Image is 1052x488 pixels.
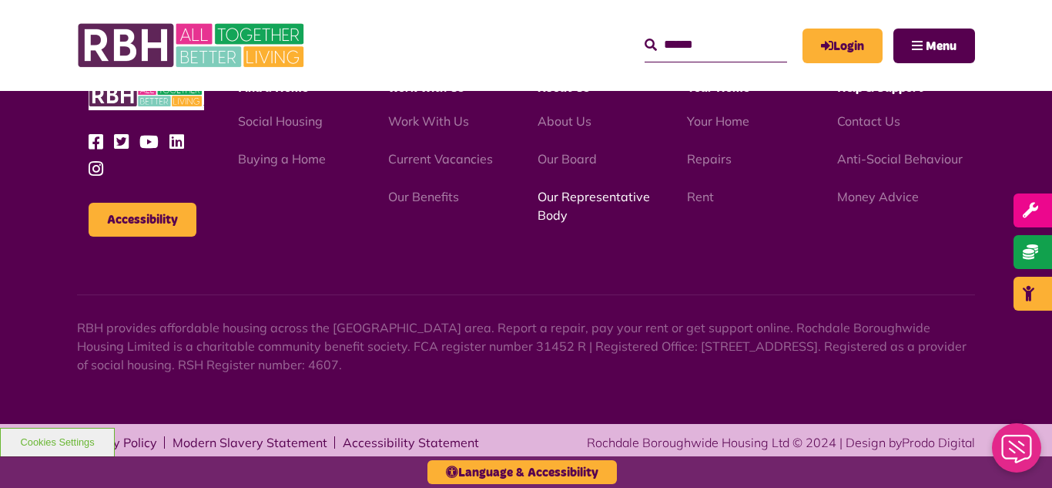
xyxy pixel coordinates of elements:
a: Prodo Digital - open in a new tab [902,435,975,450]
a: Our Benefits [388,189,459,204]
a: MyRBH [802,29,883,63]
a: Repairs [687,151,732,167]
a: Buying a Home [238,151,326,167]
p: RBH provides affordable housing across the [GEOGRAPHIC_DATA] area. Report a repair, pay your rent... [77,318,975,374]
iframe: Netcall Web Assistant for live chat [983,419,1052,488]
input: Search [645,29,787,62]
div: Rochdale Boroughwide Housing Ltd © 2024 | Design by [587,433,975,452]
span: Menu [926,40,957,52]
img: RBH [89,80,204,110]
a: Accessibility Statement [343,436,479,449]
a: Modern Slavery Statement - open in a new tab [173,436,327,449]
a: Privacy Policy [77,436,157,449]
img: RBH [77,15,308,76]
a: Our Representative Body [538,189,650,223]
button: Language & Accessibility [427,460,617,484]
a: Your Home [687,113,749,129]
a: Contact Us [837,113,900,129]
a: Rent [687,189,714,204]
a: Money Advice [837,189,919,204]
a: Our Board [538,151,597,167]
button: Accessibility [89,203,196,237]
a: Anti-Social Behaviour [837,151,963,167]
a: Current Vacancies [388,151,493,167]
a: Social Housing - open in a new tab [238,113,323,129]
a: About Us [538,113,591,129]
a: Work With Us [388,113,469,129]
button: Navigation [893,29,975,63]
